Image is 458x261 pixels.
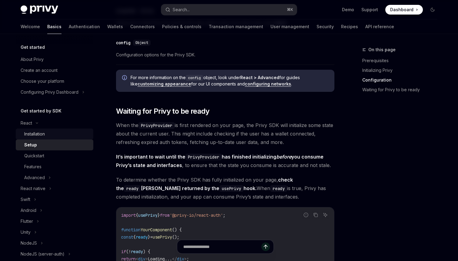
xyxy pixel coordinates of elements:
[21,196,30,203] div: Swift
[116,51,334,59] span: Configuration options for the Privy SDK.
[21,107,61,115] h5: Get started by SDK
[362,56,442,65] a: Prerequisites
[131,75,328,87] span: For more information on the object, look under for guides like for our UI components and .
[116,40,131,46] div: config
[158,212,160,218] span: }
[24,130,45,138] div: Installation
[276,154,291,160] em: before
[121,212,136,218] span: import
[365,19,394,34] a: API reference
[16,54,93,65] a: About Privy
[21,78,64,85] div: Choose your platform
[223,212,225,218] span: ;
[116,176,334,201] span: To determine whether the Privy SDK has fully initialized on your page, When is true, Privy has co...
[170,212,223,218] span: '@privy-io/react-auth'
[136,234,148,240] span: ready
[390,7,413,13] span: Dashboard
[116,106,210,116] span: Waiting for Privy to be ready
[428,5,437,15] button: Toggle dark mode
[21,67,58,74] div: Create an account
[245,81,291,87] a: configuring networks
[172,234,179,240] span: ();
[153,234,172,240] span: usePrivy
[209,19,263,34] a: Transaction management
[240,75,279,80] strong: React > Advanced
[133,234,136,240] span: {
[138,81,191,87] a: customizing appearance
[16,129,93,139] a: Installation
[21,239,37,247] div: NodeJS
[130,19,155,34] a: Connectors
[312,211,320,219] button: Copy the contents from the code block
[361,7,378,13] a: Support
[148,234,150,240] span: }
[24,152,44,159] div: Quickstart
[138,122,175,129] code: PrivyProvider
[21,119,32,127] div: React
[21,229,31,236] div: Unity
[162,19,201,34] a: Policies & controls
[261,243,270,251] button: Send message
[172,227,182,233] span: () {
[136,212,138,218] span: {
[21,89,78,96] div: Configuring Privy Dashboard
[107,19,123,34] a: Wallets
[21,250,65,258] div: NodeJS (server-auth)
[161,4,297,15] button: Search...⌘K
[69,19,100,34] a: Authentication
[270,185,287,192] code: ready
[302,211,310,219] button: Report incorrect code
[116,154,324,168] strong: It’s important to wait until the has finished initializing you consume Privy’s state and interfaces
[47,19,61,34] a: Basics
[21,56,44,63] div: About Privy
[287,7,293,12] span: ⌘ K
[362,65,442,75] a: Initializing Privy
[122,75,128,81] svg: Info
[16,161,93,172] a: Features
[16,76,93,87] a: Choose your platform
[24,163,41,170] div: Features
[150,234,153,240] span: =
[21,44,45,51] h5: Get started
[21,185,45,192] div: React native
[341,19,358,34] a: Recipes
[270,19,309,34] a: User management
[24,141,37,149] div: Setup
[121,227,141,233] span: function
[160,212,170,218] span: from
[21,207,36,214] div: Android
[116,152,334,169] span: , to ensure that the state you consume is accurate and not stale.
[138,212,158,218] span: usePrivy
[173,6,190,13] div: Search...
[24,174,45,181] div: Advanced
[342,7,354,13] a: Demo
[16,65,93,76] a: Create an account
[141,227,172,233] span: YourComponent
[21,19,40,34] a: Welcome
[362,75,442,85] a: Configuration
[121,234,133,240] span: const
[16,150,93,161] a: Quickstart
[321,211,329,219] button: Ask AI
[21,218,33,225] div: Flutter
[21,5,58,14] img: dark logo
[124,185,141,192] code: ready
[368,46,396,53] span: On this page
[135,40,148,45] span: Object
[186,75,203,81] code: config
[385,5,423,15] a: Dashboard
[362,85,442,95] a: Waiting for Privy to be ready
[219,185,244,192] code: usePrivy
[185,154,222,160] code: PrivyProvider
[317,19,334,34] a: Security
[116,121,334,146] span: When the is first rendered on your page, the Privy SDK will initialize some state about the curre...
[16,139,93,150] a: Setup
